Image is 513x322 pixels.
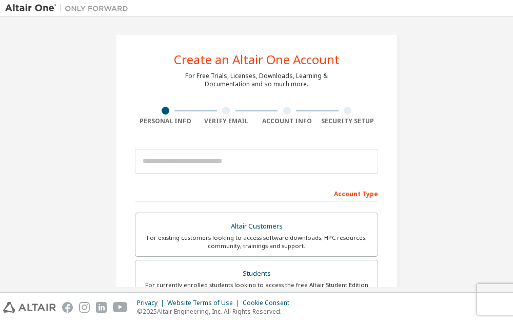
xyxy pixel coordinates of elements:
[113,302,128,313] img: youtube.svg
[135,185,378,201] div: Account Type
[142,234,371,250] div: For existing customers looking to access software downloads, HPC resources, community, trainings ...
[318,117,379,125] div: Security Setup
[142,281,371,297] div: For currently enrolled students looking to access the free Altair Student Edition bundle and all ...
[137,307,295,316] p: © 2025 Altair Engineering, Inc. All Rights Reserved.
[79,302,90,313] img: instagram.svg
[243,299,295,307] div: Cookie Consent
[137,299,167,307] div: Privacy
[142,219,371,234] div: Altair Customers
[142,267,371,281] div: Students
[135,117,196,125] div: Personal Info
[256,117,318,125] div: Account Info
[174,53,340,66] div: Create an Altair One Account
[96,302,107,313] img: linkedin.svg
[62,302,73,313] img: facebook.svg
[185,72,328,88] div: For Free Trials, Licenses, Downloads, Learning & Documentation and so much more.
[196,117,257,125] div: Verify Email
[167,299,243,307] div: Website Terms of Use
[3,302,56,313] img: altair_logo.svg
[5,3,133,13] img: Altair One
